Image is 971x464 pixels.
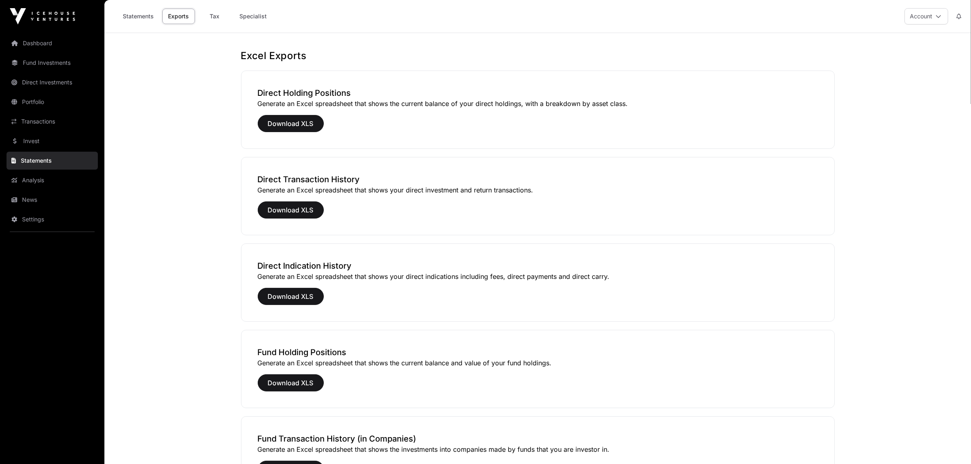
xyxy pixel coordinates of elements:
[258,115,324,132] button: Download XLS
[258,201,324,219] button: Download XLS
[7,73,98,91] a: Direct Investments
[258,374,324,391] button: Download XLS
[7,191,98,209] a: News
[258,358,818,368] p: Generate an Excel spreadsheet that shows the current balance and value of your fund holdings.
[258,174,818,185] h3: Direct Transaction History
[258,99,818,108] p: Generate an Excel spreadsheet that shows the current balance of your direct holdings, with a brea...
[258,87,818,99] h3: Direct Holding Positions
[10,8,75,24] img: Icehouse Ventures Logo
[7,113,98,130] a: Transactions
[258,288,324,305] button: Download XLS
[7,132,98,150] a: Invest
[234,9,272,24] a: Specialist
[258,185,818,195] p: Generate an Excel spreadsheet that shows your direct investment and return transactions.
[905,8,948,24] button: Account
[258,296,324,304] a: Download XLS
[162,9,195,24] a: Exports
[7,171,98,189] a: Analysis
[268,292,314,301] span: Download XLS
[258,382,324,391] a: Download XLS
[7,54,98,72] a: Fund Investments
[117,9,159,24] a: Statements
[268,205,314,215] span: Download XLS
[258,272,818,281] p: Generate an Excel spreadsheet that shows your direct indications including fees, direct payments ...
[930,425,971,464] iframe: Chat Widget
[7,93,98,111] a: Portfolio
[258,444,818,454] p: Generate an Excel spreadsheet that shows the investments into companies made by funds that you ar...
[7,34,98,52] a: Dashboard
[258,123,324,131] a: Download XLS
[268,378,314,388] span: Download XLS
[258,260,818,272] h3: Direct Indication History
[7,210,98,228] a: Settings
[7,152,98,170] a: Statements
[258,347,818,358] h3: Fund Holding Positions
[241,49,835,62] h1: Excel Exports
[258,210,324,218] a: Download XLS
[198,9,231,24] a: Tax
[258,433,818,444] h3: Fund Transaction History (in Companies)
[268,119,314,128] span: Download XLS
